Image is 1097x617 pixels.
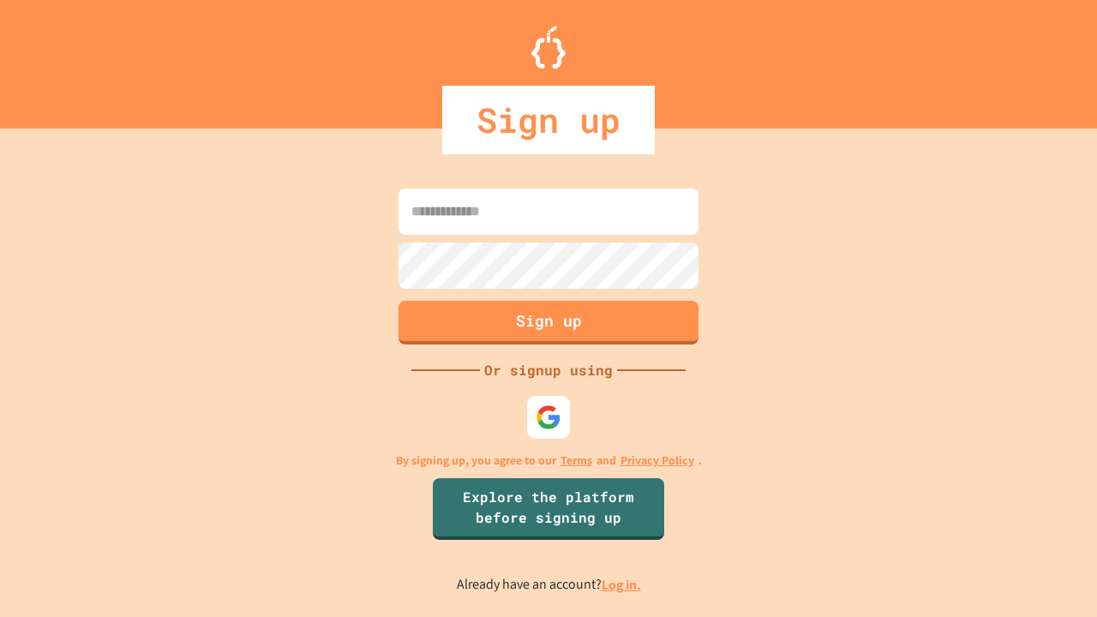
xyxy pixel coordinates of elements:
[620,452,694,470] a: Privacy Policy
[399,301,698,344] button: Sign up
[536,404,561,430] img: google-icon.svg
[602,576,641,594] a: Log in.
[560,452,592,470] a: Terms
[480,360,617,380] div: Or signup using
[1025,548,1080,600] iframe: chat widget
[396,452,702,470] p: By signing up, you agree to our and .
[457,574,641,596] p: Already have an account?
[442,86,655,154] div: Sign up
[433,478,664,540] a: Explore the platform before signing up
[531,26,566,69] img: Logo.svg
